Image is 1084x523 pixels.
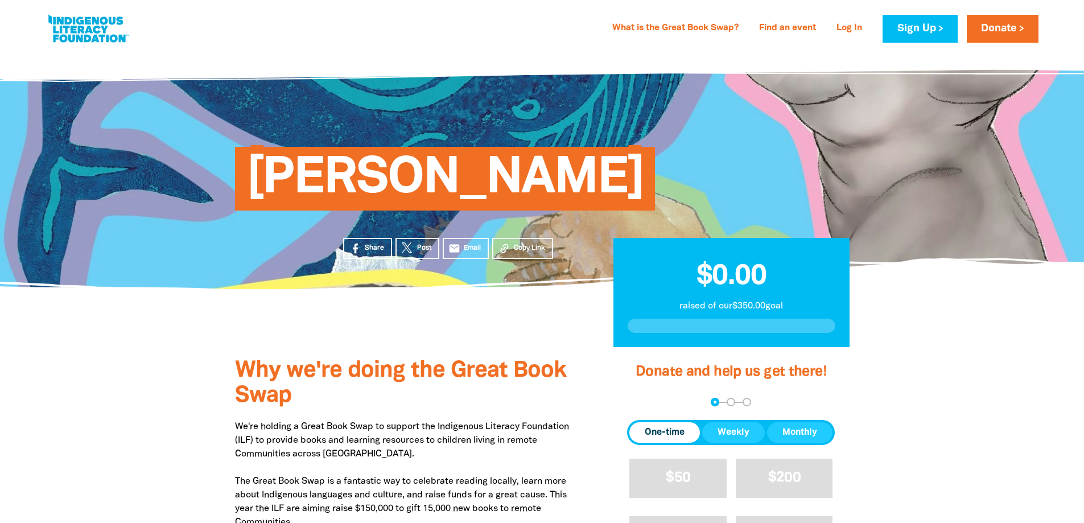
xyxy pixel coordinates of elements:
a: emailEmail [443,238,489,259]
a: Find an event [752,19,823,38]
button: Copy Link [492,238,553,259]
span: Weekly [718,426,749,439]
a: Donate [967,15,1038,43]
a: What is the Great Book Swap? [605,19,745,38]
button: Monthly [767,422,832,443]
span: Copy Link [514,243,545,253]
span: $0.00 [696,263,766,290]
span: One-time [645,426,685,439]
span: $200 [768,471,801,484]
a: Log In [830,19,869,38]
a: Post [395,238,439,259]
a: Sign Up [883,15,957,43]
span: $50 [666,471,690,484]
button: Weekly [702,422,765,443]
span: Share [365,243,384,253]
span: Post [417,243,431,253]
button: Navigate to step 2 of 3 to enter your details [727,398,735,406]
button: $50 [629,459,727,498]
div: Donation frequency [627,420,835,445]
span: [PERSON_NAME] [246,155,644,211]
button: $200 [736,459,833,498]
span: Donate and help us get there! [636,365,827,378]
i: email [448,242,460,254]
button: Navigate to step 1 of 3 to enter your donation amount [711,398,719,406]
span: Email [464,243,481,253]
button: One-time [629,422,700,443]
a: Share [343,238,392,259]
button: Navigate to step 3 of 3 to enter your payment details [743,398,751,406]
span: Why we're doing the Great Book Swap [235,360,566,406]
p: raised of our $350.00 goal [628,299,835,313]
span: Monthly [782,426,817,439]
